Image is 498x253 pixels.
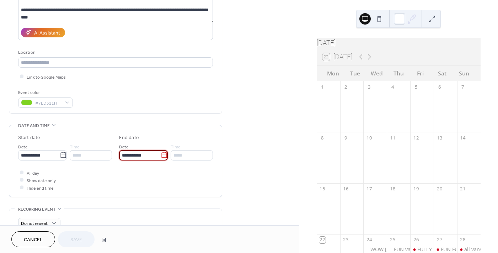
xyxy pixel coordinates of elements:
span: Show date only [27,177,56,184]
div: FUN FULL 27th Sep [434,246,457,253]
div: FUN FULL [DATE] [441,246,481,253]
button: Cancel [11,231,55,247]
span: Date [18,143,28,151]
div: 8 [319,135,326,141]
div: End date [119,134,139,142]
span: Link to Google Maps [27,73,66,81]
div: 4 [390,84,396,90]
div: 9 [343,135,349,141]
span: #7ED321FF [35,99,61,107]
div: 10 [366,135,373,141]
div: all vans fully booked [457,246,481,253]
div: Event color [18,89,71,96]
span: Time [171,143,181,151]
div: Start date [18,134,40,142]
div: 13 [436,135,443,141]
span: Hide end time [27,184,54,192]
div: Sun [453,66,475,81]
div: 19 [413,186,419,192]
div: Location [18,49,211,56]
span: Date and time [18,122,50,130]
div: 11 [390,135,396,141]
div: 14 [460,135,466,141]
div: 15 [319,186,326,192]
div: 17 [366,186,373,192]
div: FULLY BOOKED [DATE] [417,246,471,253]
div: 26 [413,237,419,243]
div: [DATE] [317,38,481,48]
div: FUN various start times 25th Sep [387,246,410,253]
span: Cancel [24,236,43,244]
div: 22 [319,237,326,243]
div: FUN various start times [DATE] [394,246,467,253]
div: 16 [343,186,349,192]
div: 7 [460,84,466,90]
span: Recurring event [18,206,56,213]
div: 3 [366,84,373,90]
button: AI Assistant [21,28,65,37]
div: Wed [366,66,387,81]
div: 25 [390,237,396,243]
span: Date [119,143,129,151]
div: Sat [431,66,453,81]
span: Time [70,143,80,151]
div: 1 [319,84,326,90]
div: 6 [436,84,443,90]
div: Tue [344,66,366,81]
div: 21 [460,186,466,192]
div: 20 [436,186,443,192]
div: 5 [413,84,419,90]
div: AI Assistant [34,29,60,37]
div: Thu [388,66,409,81]
span: All day [27,169,39,177]
div: WOW 24th Sep sessions for 1.5 or 2 hours [363,246,387,253]
span: Do not repeat [21,219,48,227]
div: Fri [409,66,431,81]
div: 2 [343,84,349,90]
div: 12 [413,135,419,141]
div: 23 [343,237,349,243]
div: 18 [390,186,396,192]
div: 24 [366,237,373,243]
div: Mon [322,66,344,81]
div: 28 [460,237,466,243]
div: FULLY BOOKED 26th Sep [410,246,434,253]
div: 27 [436,237,443,243]
div: WOW [DATE] sessions for 1.5 or 2 hours [370,246,467,253]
